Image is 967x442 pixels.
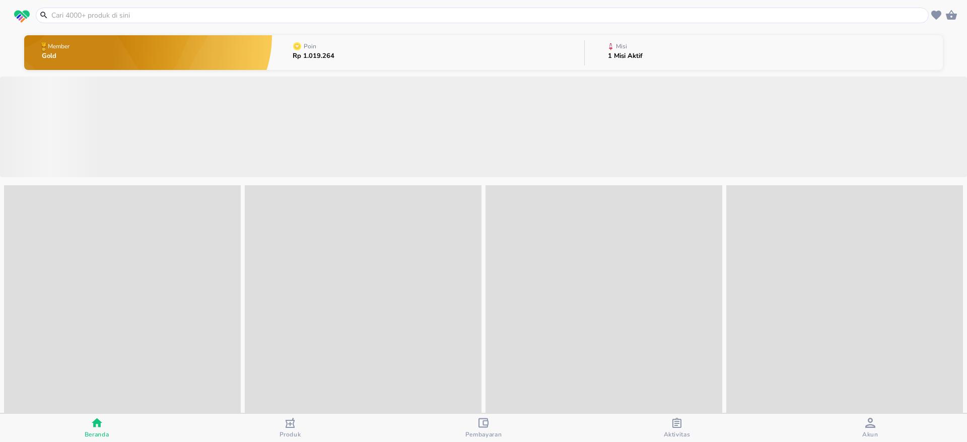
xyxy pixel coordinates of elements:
[774,414,967,442] button: Akun
[387,414,580,442] button: Pembayaran
[193,414,387,442] button: Produk
[608,53,643,59] p: 1 Misi Aktif
[14,10,30,23] img: logo_swiperx_s.bd005f3b.svg
[862,430,878,438] span: Akun
[280,430,301,438] span: Produk
[24,33,272,72] button: MemberGold
[664,430,690,438] span: Aktivitas
[293,53,334,59] p: Rp 1.019.264
[85,430,109,438] span: Beranda
[580,414,774,442] button: Aktivitas
[585,33,943,72] button: Misi1 Misi Aktif
[616,43,627,49] p: Misi
[465,430,502,438] span: Pembayaran
[50,10,926,21] input: Cari 4000+ produk di sini
[42,53,72,59] p: Gold
[272,33,584,72] button: PoinRp 1.019.264
[48,43,70,49] p: Member
[304,43,316,49] p: Poin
